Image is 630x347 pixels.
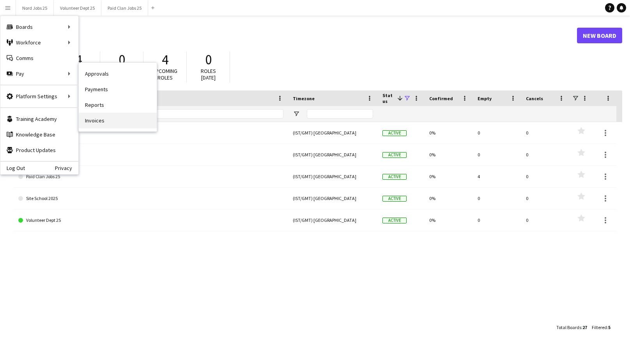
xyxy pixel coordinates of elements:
[79,113,157,128] a: Invoices
[521,209,570,231] div: 0
[473,209,521,231] div: 0
[608,324,611,330] span: 5
[18,144,283,166] a: Nord Jobs 25
[288,166,378,187] div: (IST/GMT) [GEOGRAPHIC_DATA]
[288,144,378,165] div: (IST/GMT) [GEOGRAPHIC_DATA]
[0,50,78,66] a: Comms
[18,122,283,144] a: Barra Test Board
[577,28,622,43] a: New Board
[293,110,300,117] button: Open Filter Menu
[382,218,407,223] span: Active
[288,188,378,209] div: (IST/GMT) [GEOGRAPHIC_DATA]
[473,144,521,165] div: 0
[521,166,570,187] div: 0
[79,81,157,97] a: Payments
[521,122,570,143] div: 0
[0,35,78,50] div: Workforce
[0,142,78,158] a: Product Updates
[521,188,570,209] div: 0
[0,66,78,81] div: Pay
[425,122,473,143] div: 0%
[288,209,378,231] div: (IST/GMT) [GEOGRAPHIC_DATA]
[556,324,581,330] span: Total Boards
[473,188,521,209] div: 0
[18,188,283,209] a: Site School 2025
[473,166,521,187] div: 4
[119,51,125,68] span: 0
[556,320,587,335] div: :
[521,144,570,165] div: 0
[293,96,315,101] span: Timezone
[526,96,543,101] span: Cancels
[55,165,78,171] a: Privacy
[425,166,473,187] div: 0%
[162,51,168,68] span: 4
[425,144,473,165] div: 0%
[201,67,216,81] span: Roles [DATE]
[382,196,407,202] span: Active
[0,165,25,171] a: Log Out
[18,166,283,188] a: Paid Clan Jobs 25
[152,67,177,81] span: Upcoming roles
[382,174,407,180] span: Active
[307,109,373,119] input: Timezone Filter Input
[425,209,473,231] div: 0%
[382,130,407,136] span: Active
[288,122,378,143] div: (IST/GMT) [GEOGRAPHIC_DATA]
[16,0,54,16] button: Nord Jobs 25
[473,122,521,143] div: 0
[54,0,101,16] button: Volunteer Dept 25
[14,30,577,41] h1: Boards
[0,111,78,127] a: Training Academy
[429,96,453,101] span: Confirmed
[592,320,611,335] div: :
[0,127,78,142] a: Knowledge Base
[79,66,157,81] a: Approvals
[32,109,283,119] input: Board name Filter Input
[425,188,473,209] div: 0%
[478,96,492,101] span: Empty
[592,324,607,330] span: Filtered
[382,152,407,158] span: Active
[79,97,157,113] a: Reports
[582,324,587,330] span: 27
[0,89,78,104] div: Platform Settings
[0,19,78,35] div: Boards
[101,0,148,16] button: Paid Clan Jobs 25
[382,92,394,104] span: Status
[18,209,283,231] a: Volunteer Dept 25
[205,51,212,68] span: 0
